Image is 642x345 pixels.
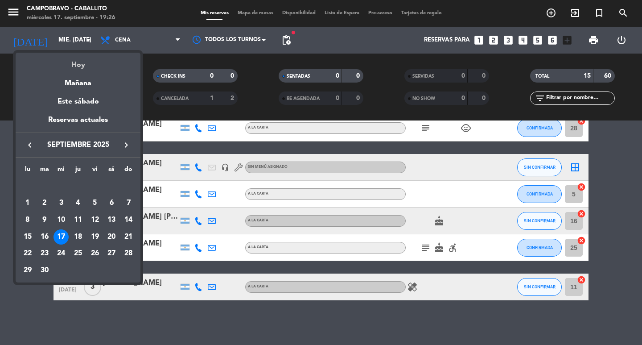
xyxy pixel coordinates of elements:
[104,212,119,228] div: 13
[121,195,136,211] div: 7
[121,246,136,262] div: 28
[20,195,35,211] div: 1
[103,164,120,178] th: sábado
[70,212,86,228] div: 11
[16,71,140,89] div: Mañana
[20,212,35,228] div: 8
[121,140,132,150] i: keyboard_arrow_right
[86,212,103,229] td: 12 de septiembre de 2025
[25,140,35,150] i: keyboard_arrow_left
[53,212,70,229] td: 10 de septiembre de 2025
[53,195,69,211] div: 3
[70,246,86,262] div: 25
[70,212,86,229] td: 11 de septiembre de 2025
[103,245,120,262] td: 27 de septiembre de 2025
[38,139,118,151] span: septiembre 2025
[36,164,53,178] th: martes
[103,195,120,212] td: 6 de septiembre de 2025
[86,195,103,212] td: 5 de septiembre de 2025
[86,164,103,178] th: viernes
[121,229,136,245] div: 21
[16,53,140,71] div: Hoy
[20,246,35,262] div: 22
[70,195,86,212] td: 4 de septiembre de 2025
[87,229,103,245] div: 19
[20,263,35,278] div: 29
[22,139,38,151] button: keyboard_arrow_left
[36,245,53,262] td: 23 de septiembre de 2025
[19,245,36,262] td: 22 de septiembre de 2025
[36,195,53,212] td: 2 de septiembre de 2025
[36,212,53,229] td: 9 de septiembre de 2025
[37,229,52,245] div: 16
[103,229,120,245] td: 20 de septiembre de 2025
[70,229,86,245] div: 18
[86,229,103,245] td: 19 de septiembre de 2025
[37,246,52,262] div: 23
[70,245,86,262] td: 25 de septiembre de 2025
[37,212,52,228] div: 9
[87,212,103,228] div: 12
[19,195,36,212] td: 1 de septiembre de 2025
[53,212,69,228] div: 10
[19,178,137,195] td: SEP.
[36,229,53,245] td: 16 de septiembre de 2025
[70,229,86,245] td: 18 de septiembre de 2025
[53,229,69,245] div: 17
[104,229,119,245] div: 20
[120,245,137,262] td: 28 de septiembre de 2025
[120,229,137,245] td: 21 de septiembre de 2025
[103,212,120,229] td: 13 de septiembre de 2025
[104,195,119,211] div: 6
[19,164,36,178] th: lunes
[37,195,52,211] div: 2
[86,245,103,262] td: 26 de septiembre de 2025
[53,245,70,262] td: 24 de septiembre de 2025
[70,195,86,211] div: 4
[53,164,70,178] th: miércoles
[120,212,137,229] td: 14 de septiembre de 2025
[19,212,36,229] td: 8 de septiembre de 2025
[16,89,140,114] div: Este sábado
[37,263,52,278] div: 30
[53,195,70,212] td: 3 de septiembre de 2025
[20,229,35,245] div: 15
[87,195,103,211] div: 5
[120,164,137,178] th: domingo
[36,262,53,279] td: 30 de septiembre de 2025
[121,212,136,228] div: 14
[87,246,103,262] div: 26
[19,262,36,279] td: 29 de septiembre de 2025
[53,246,69,262] div: 24
[118,139,134,151] button: keyboard_arrow_right
[70,164,86,178] th: jueves
[120,195,137,212] td: 7 de septiembre de 2025
[19,229,36,245] td: 15 de septiembre de 2025
[53,229,70,245] td: 17 de septiembre de 2025
[16,114,140,133] div: Reservas actuales
[104,246,119,262] div: 27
